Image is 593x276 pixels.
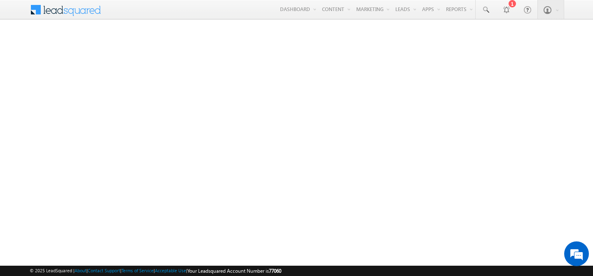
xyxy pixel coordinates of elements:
[187,268,281,274] span: Your Leadsquared Account Number is
[30,267,281,275] span: © 2025 LeadSquared | | | | |
[121,268,154,273] a: Terms of Service
[75,268,86,273] a: About
[269,268,281,274] span: 77060
[155,268,186,273] a: Acceptable Use
[88,268,120,273] a: Contact Support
